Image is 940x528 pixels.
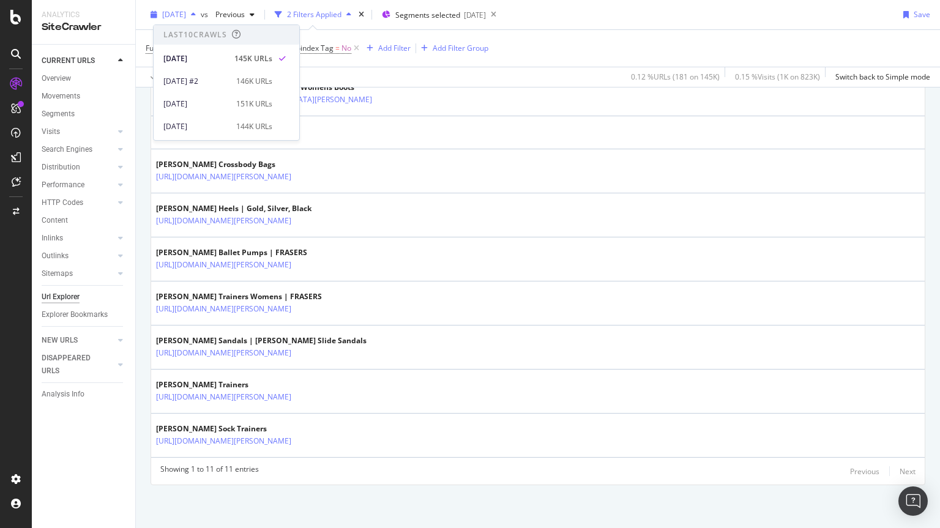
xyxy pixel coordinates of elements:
[163,76,229,87] div: [DATE] #2
[850,466,879,477] div: Previous
[156,347,291,359] a: [URL][DOMAIN_NAME][PERSON_NAME]
[464,10,486,20] div: [DATE]
[42,108,75,121] div: Segments
[146,43,173,53] span: Full URL
[850,464,879,478] button: Previous
[146,67,181,87] button: Apply
[156,159,345,170] div: [PERSON_NAME] Crossbody Bags
[211,9,245,20] span: Previous
[156,171,291,183] a: [URL][DOMAIN_NAME][PERSON_NAME]
[234,53,272,64] div: 145K URLs
[42,267,114,280] a: Sitemaps
[42,352,114,377] a: DISAPPEARED URLS
[156,379,345,390] div: [PERSON_NAME] Trainers
[160,464,259,478] div: Showing 1 to 11 of 11 entries
[42,250,69,262] div: Outlinks
[42,179,114,191] a: Performance
[236,99,272,110] div: 151K URLs
[42,308,108,321] div: Explorer Bookmarks
[42,143,114,156] a: Search Engines
[156,335,367,346] div: [PERSON_NAME] Sandals | [PERSON_NAME] Slide Sandals
[377,5,486,24] button: Segments selected[DATE]
[42,125,60,138] div: Visits
[42,72,71,85] div: Overview
[156,303,291,315] a: [URL][DOMAIN_NAME][PERSON_NAME]
[335,43,340,53] span: =
[42,143,92,156] div: Search Engines
[42,179,84,191] div: Performance
[42,72,127,85] a: Overview
[42,125,114,138] a: Visits
[356,9,367,21] div: times
[42,54,114,67] a: CURRENT URLS
[341,40,351,57] span: No
[735,72,820,82] div: 0.15 % Visits ( 1K on 823K )
[42,196,83,209] div: HTTP Codes
[42,291,127,303] a: Url Explorer
[42,161,80,174] div: Distribution
[42,232,63,245] div: Inlinks
[162,9,186,20] span: 2025 Sep. 3rd
[42,108,127,121] a: Segments
[236,121,272,132] div: 144K URLs
[211,5,259,24] button: Previous
[163,53,227,64] div: [DATE]
[830,67,930,87] button: Switch back to Simple mode
[42,20,125,34] div: SiteCrawler
[42,214,68,227] div: Content
[42,250,114,262] a: Outlinks
[898,486,928,516] div: Open Intercom Messenger
[395,10,460,20] span: Segments selected
[292,43,334,53] span: noindex Tag
[362,41,411,56] button: Add Filter
[900,466,916,477] div: Next
[156,291,345,302] div: [PERSON_NAME] Trainers Womens | FRASERS
[201,9,211,20] span: vs
[42,308,127,321] a: Explorer Bookmarks
[42,54,95,67] div: CURRENT URLS
[42,388,127,401] a: Analysis Info
[42,291,80,303] div: Url Explorer
[42,334,78,347] div: NEW URLS
[416,41,488,56] button: Add Filter Group
[42,232,114,245] a: Inlinks
[156,247,345,258] div: [PERSON_NAME] Ballet Pumps | FRASERS
[156,203,345,214] div: [PERSON_NAME] Heels | Gold, Silver, Black
[146,5,201,24] button: [DATE]
[236,76,272,87] div: 146K URLs
[42,352,103,377] div: DISAPPEARED URLS
[163,121,229,132] div: [DATE]
[42,267,73,280] div: Sitemaps
[42,196,114,209] a: HTTP Codes
[156,391,291,403] a: [URL][DOMAIN_NAME][PERSON_NAME]
[631,72,720,82] div: 0.12 % URLs ( 181 on 145K )
[835,72,930,82] div: Switch back to Simple mode
[42,90,127,103] a: Movements
[42,10,125,20] div: Analytics
[156,423,345,434] div: [PERSON_NAME] Sock Trainers
[433,43,488,53] div: Add Filter Group
[42,334,114,347] a: NEW URLS
[42,388,84,401] div: Analysis Info
[378,43,411,53] div: Add Filter
[42,214,127,227] a: Content
[163,99,229,110] div: [DATE]
[287,9,341,20] div: 2 Filters Applied
[270,5,356,24] button: 2 Filters Applied
[900,464,916,478] button: Next
[898,5,930,24] button: Save
[156,435,291,447] a: [URL][DOMAIN_NAME][PERSON_NAME]
[156,259,291,271] a: [URL][DOMAIN_NAME][PERSON_NAME]
[42,161,114,174] a: Distribution
[914,9,930,20] div: Save
[42,90,80,103] div: Movements
[156,215,291,227] a: [URL][DOMAIN_NAME][PERSON_NAME]
[163,29,227,40] div: Last 10 Crawls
